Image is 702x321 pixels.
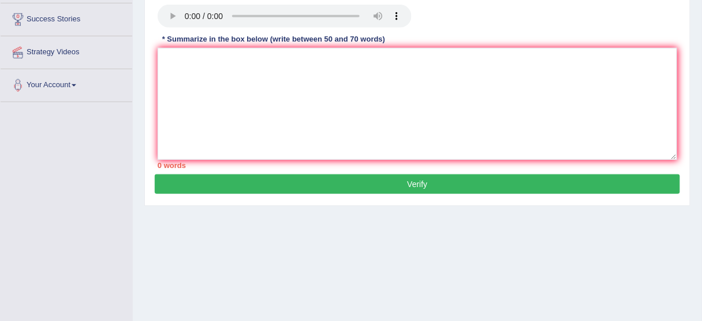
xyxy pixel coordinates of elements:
div: * Summarize in the box below (write between 50 and 70 words) [158,33,390,44]
button: Verify [155,174,680,194]
div: 0 words [158,160,677,171]
a: Your Account [1,69,132,98]
a: Strategy Videos [1,36,132,65]
a: Success Stories [1,3,132,32]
